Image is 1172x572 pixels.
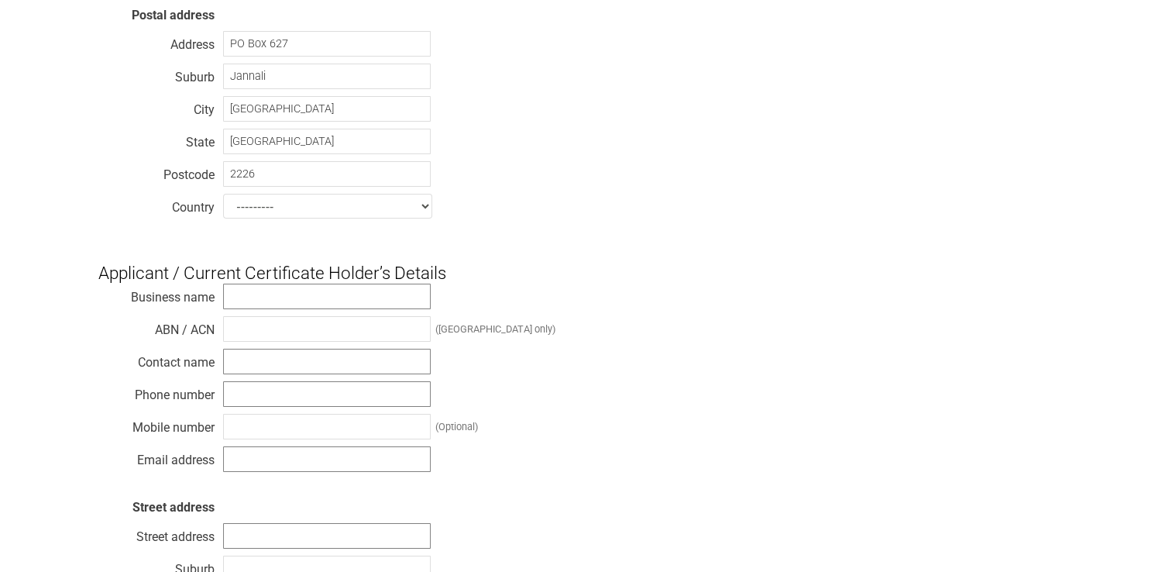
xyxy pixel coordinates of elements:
div: Postcode [98,164,215,179]
div: Mobile number [98,416,215,432]
div: City [98,98,215,114]
div: Street address [98,525,215,541]
div: Address [98,33,215,49]
div: ABN / ACN [98,319,215,334]
strong: Postal address [132,8,215,22]
div: (Optional) [435,421,478,432]
strong: Street address [132,500,215,515]
h3: Applicant / Current Certificate Holder’s Details [98,236,1074,283]
div: Business name [98,286,215,302]
div: Country [98,196,215,212]
div: Email address [98,449,215,464]
div: Suburb [98,66,215,81]
div: Contact name [98,351,215,367]
div: Phone number [98,384,215,399]
div: State [98,131,215,146]
div: ([GEOGRAPHIC_DATA] only) [435,323,555,335]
